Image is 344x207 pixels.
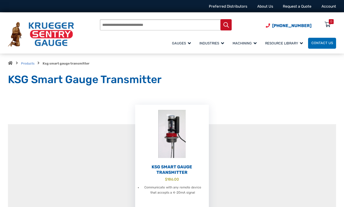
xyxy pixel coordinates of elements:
img: Krueger Sentry Gauge [8,22,74,46]
span: $ [165,177,167,181]
a: Resource Library [262,37,308,49]
span: Contact Us [311,41,333,45]
span: Resource Library [265,41,303,45]
a: Request a Quote [283,4,311,9]
span: [PHONE_NUMBER] [272,23,311,28]
a: Products [21,61,34,65]
h1: KSG Smart Gauge Transmitter [8,73,336,86]
strong: Ksg smart gauge transmitter [43,61,90,65]
a: Gauges [169,37,196,49]
h2: KSG Smart Gauge Transmitter [135,164,209,175]
img: KSG Smart Gauge Transmitter [135,105,209,163]
span: Gauges [172,41,191,45]
span: Industries [199,41,224,45]
a: Contact Us [308,38,336,49]
a: Phone Number (920) 434-8860 [266,23,311,29]
a: Machining [229,37,262,49]
a: About Us [257,4,273,9]
bdi: 186.00 [165,177,179,181]
span: Machining [233,41,257,45]
a: Preferred Distributors [209,4,247,9]
li: Communicate with any remote device that accepts a 4-20mA signal [142,185,204,195]
a: Account [321,4,336,9]
div: 0 [330,19,332,24]
a: Industries [196,37,229,49]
